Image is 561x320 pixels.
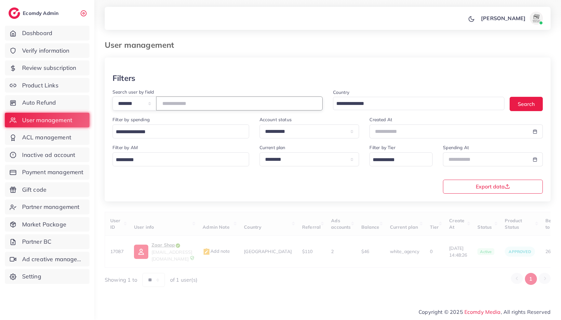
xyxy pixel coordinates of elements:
span: Partner BC [22,237,52,246]
a: Ad creative management [5,252,89,267]
a: Payment management [5,165,89,180]
label: Filter by Tier [369,144,395,151]
span: Verify information [22,46,70,55]
a: Product Links [5,78,89,93]
a: Setting [5,269,89,284]
a: Review subscription [5,60,89,75]
a: [PERSON_NAME]avatar [477,12,545,25]
a: Ecomdy Media [464,309,501,315]
a: Inactive ad account [5,147,89,162]
span: Payment management [22,168,84,176]
span: Setting [22,272,41,281]
span: User management [22,116,72,124]
a: logoEcomdy Admin [8,7,60,19]
input: Search for option [114,155,241,165]
img: logo [8,7,20,19]
a: Partner management [5,199,89,214]
h3: Filters [113,73,135,83]
span: Partner management [22,203,80,211]
div: Search for option [113,152,249,166]
div: Search for option [113,124,249,138]
span: Inactive ad account [22,151,75,159]
span: Export data [476,184,510,189]
input: Search for option [114,127,241,137]
a: Dashboard [5,26,89,41]
label: Filter by spending [113,116,150,123]
span: Product Links [22,81,59,90]
label: Filter by AM [113,144,138,151]
h3: User management [105,40,179,50]
span: Review subscription [22,64,76,72]
span: Copyright © 2025 [419,308,551,316]
p: [PERSON_NAME] [481,14,526,22]
span: Dashboard [22,29,52,37]
label: Search user by field [113,89,154,95]
span: Auto Refund [22,98,56,107]
h2: Ecomdy Admin [23,10,60,16]
label: Country [333,89,350,96]
button: Export data [443,180,543,194]
span: ACL management [22,133,71,142]
div: Search for option [333,97,505,110]
label: Spending At [443,144,469,151]
span: Ad creative management [22,255,85,263]
a: Partner BC [5,234,89,249]
label: Created At [369,116,392,123]
span: , All rights Reserved [501,308,551,316]
label: Account status [260,116,292,123]
label: Current plan [260,144,286,151]
a: Market Package [5,217,89,232]
a: Verify information [5,43,89,58]
button: Search [510,97,543,111]
a: ACL management [5,130,89,145]
span: Gift code [22,186,47,194]
img: avatar [530,12,543,25]
span: Market Package [22,220,66,229]
a: Auto Refund [5,95,89,110]
a: User management [5,113,89,128]
input: Search for option [370,155,424,165]
div: Search for option [369,152,433,166]
input: Search for option [334,99,496,109]
a: Gift code [5,182,89,197]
